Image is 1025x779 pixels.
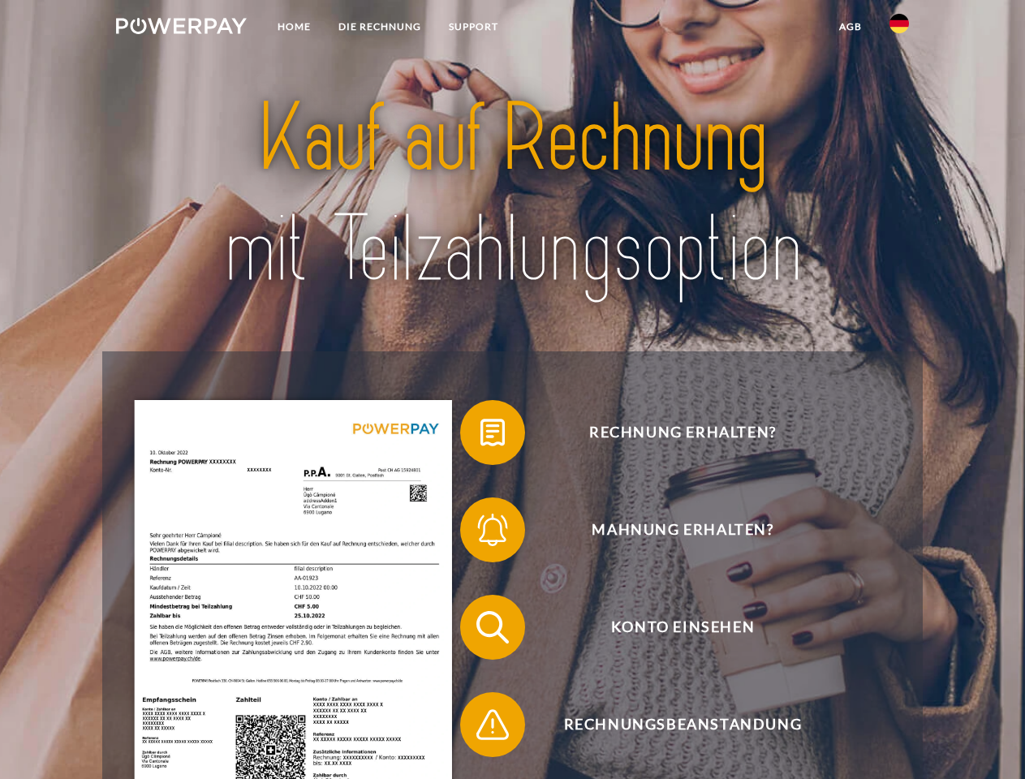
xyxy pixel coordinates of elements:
a: DIE RECHNUNG [325,12,435,41]
img: de [889,14,909,33]
button: Rechnung erhalten? [460,400,882,465]
img: qb_warning.svg [472,704,513,745]
img: qb_bill.svg [472,412,513,453]
button: Rechnungsbeanstandung [460,692,882,757]
img: title-powerpay_de.svg [155,78,870,311]
img: qb_bell.svg [472,510,513,550]
a: agb [825,12,876,41]
button: Mahnung erhalten? [460,497,882,562]
button: Konto einsehen [460,595,882,660]
img: qb_search.svg [472,607,513,648]
span: Konto einsehen [484,595,881,660]
span: Mahnung erhalten? [484,497,881,562]
span: Rechnungsbeanstandung [484,692,881,757]
a: Home [264,12,325,41]
img: logo-powerpay-white.svg [116,18,247,34]
a: SUPPORT [435,12,512,41]
span: Rechnung erhalten? [484,400,881,465]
